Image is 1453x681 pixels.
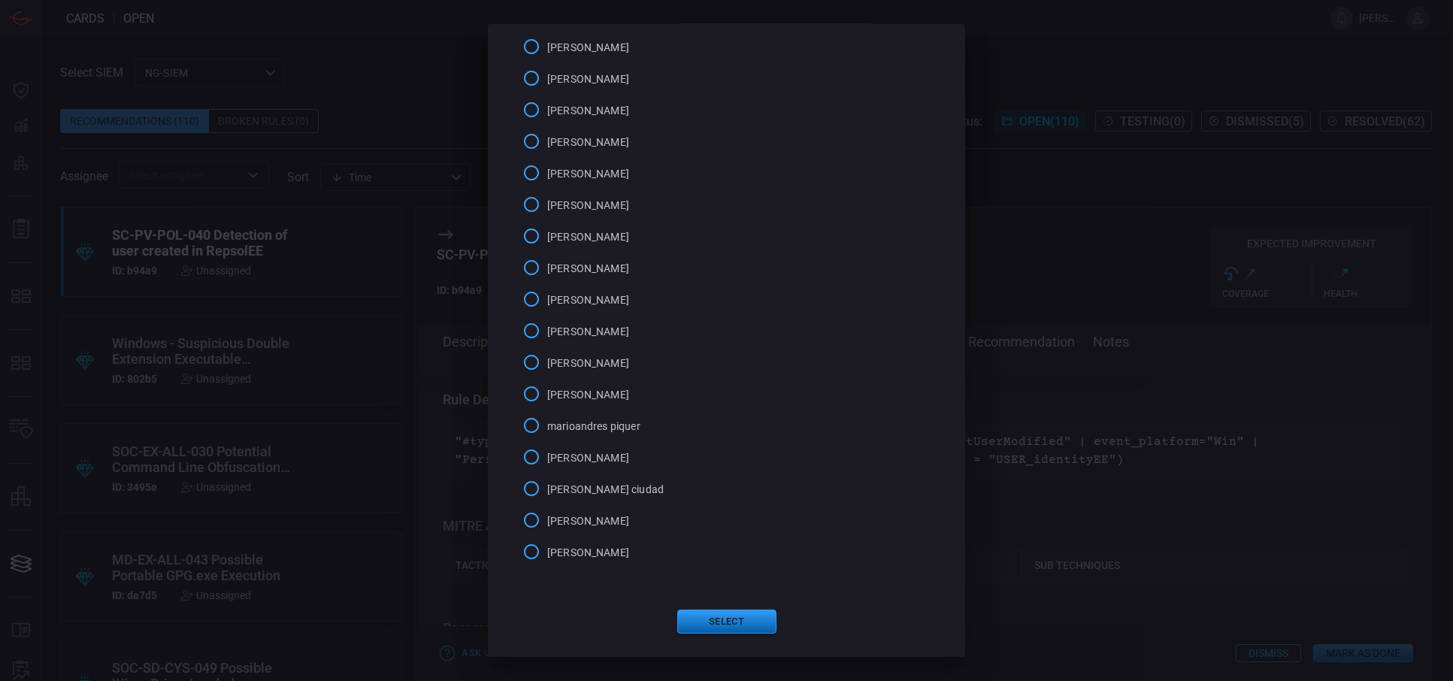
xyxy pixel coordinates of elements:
[547,261,629,277] span: [PERSON_NAME]
[547,71,629,87] span: [PERSON_NAME]
[547,166,629,182] span: [PERSON_NAME]
[547,482,664,498] span: [PERSON_NAME] ciudad
[547,356,629,371] span: [PERSON_NAME]
[547,450,629,466] span: [PERSON_NAME]
[547,198,629,213] span: [PERSON_NAME]
[677,610,776,634] button: Select
[547,419,640,434] span: marioandres piquer
[547,324,629,340] span: [PERSON_NAME]
[547,387,629,403] span: [PERSON_NAME]
[547,292,629,308] span: [PERSON_NAME]
[547,229,629,245] span: [PERSON_NAME]
[547,103,629,119] span: [PERSON_NAME]
[547,513,629,529] span: [PERSON_NAME]
[547,135,629,150] span: [PERSON_NAME]
[547,545,629,561] span: [PERSON_NAME]
[547,40,629,56] span: [PERSON_NAME]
